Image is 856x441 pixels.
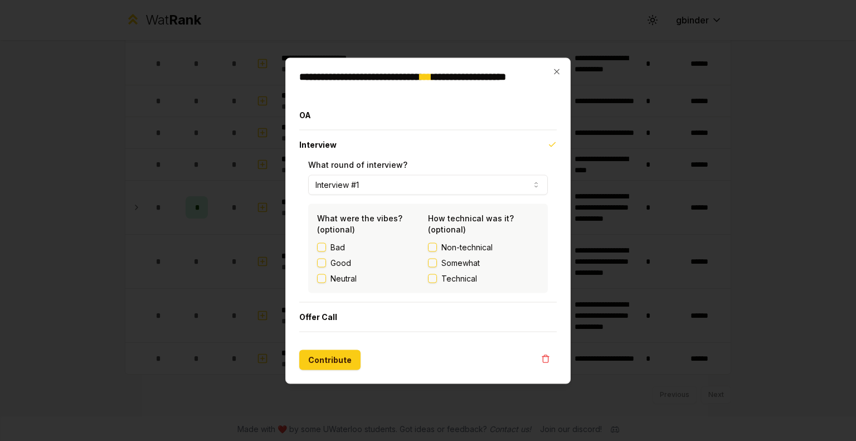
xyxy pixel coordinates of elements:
[330,257,351,268] label: Good
[330,273,357,284] label: Neutral
[428,243,437,251] button: Non-technical
[428,258,437,267] button: Somewhat
[441,241,493,253] span: Non-technical
[299,159,557,302] div: Interview
[308,159,407,169] label: What round of interview?
[441,273,477,284] span: Technical
[299,350,361,370] button: Contribute
[428,213,514,234] label: How technical was it? (optional)
[441,257,480,268] span: Somewhat
[299,100,557,129] button: OA
[428,274,437,283] button: Technical
[317,213,402,234] label: What were the vibes? (optional)
[299,130,557,159] button: Interview
[299,302,557,331] button: Offer Call
[330,241,345,253] label: Bad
